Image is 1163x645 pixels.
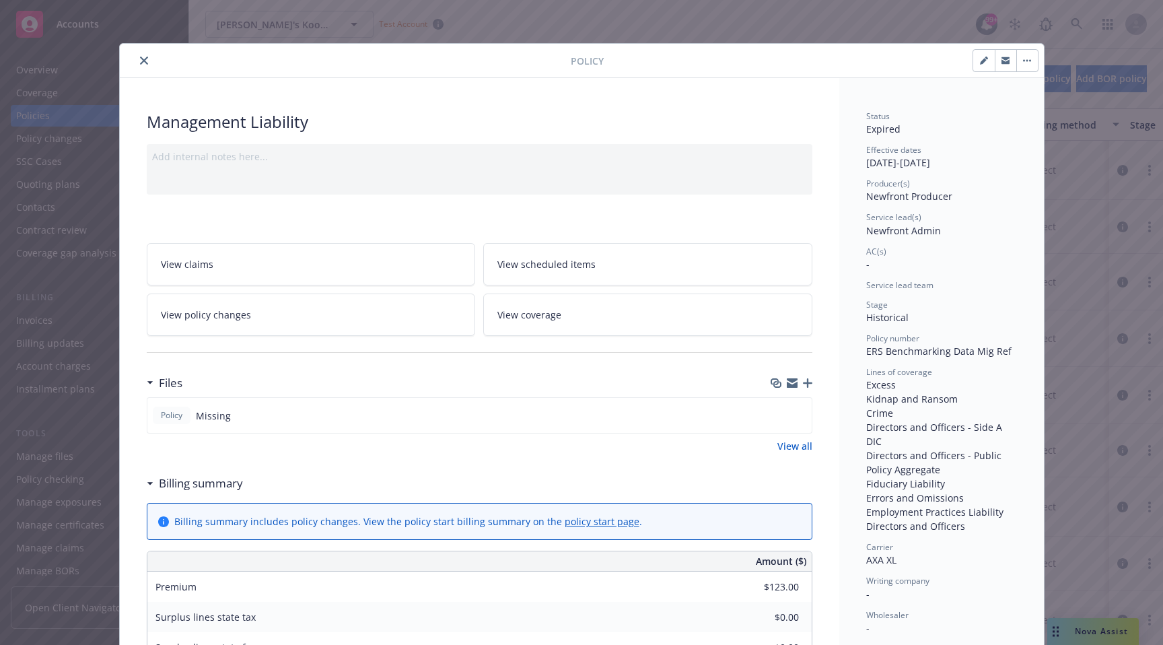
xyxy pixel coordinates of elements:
span: Newfront Admin [866,224,941,237]
span: View policy changes [161,308,251,322]
span: Service lead team [866,279,933,291]
div: Directors and Officers [866,519,1017,533]
div: Employment Practices Liability [866,505,1017,519]
input: 0.00 [719,577,807,597]
span: ERS Benchmarking Data Mig Ref [866,345,1012,358]
span: Producer(s) [866,178,910,189]
span: - [866,258,870,271]
span: Amount ($) [756,554,806,568]
a: policy start page [565,515,639,528]
span: Policy [158,409,185,421]
span: AXA XL [866,553,896,566]
div: Excess [866,378,1017,392]
span: View scheduled items [497,257,596,271]
div: Fiduciary Liability [866,477,1017,491]
a: View policy changes [147,294,476,336]
span: Stage [866,299,888,310]
h3: Billing summary [159,475,243,492]
span: - [866,588,870,601]
span: Status [866,110,890,122]
div: Crime [866,406,1017,420]
a: View coverage [483,294,812,336]
span: AC(s) [866,246,886,257]
div: Directors and Officers - Public [866,448,1017,463]
span: View coverage [497,308,561,322]
span: Wholesaler [866,609,909,621]
span: Newfront Producer [866,190,952,203]
span: Writing company [866,575,929,586]
div: Billing summary includes policy changes. View the policy start billing summary on the . [174,514,642,529]
span: View claims [161,257,213,271]
span: Policy [571,54,604,68]
span: Premium [155,580,197,593]
div: Management Liability [147,110,812,133]
div: Errors and Omissions [866,491,1017,505]
div: Directors and Officers - Side A DIC [866,420,1017,448]
span: Policy number [866,333,919,344]
a: View claims [147,243,476,285]
div: Kidnap and Ransom [866,392,1017,406]
span: Missing [196,409,231,423]
div: Files [147,374,182,392]
div: Policy Aggregate [866,463,1017,477]
span: Expired [866,123,901,135]
span: Service lead(s) [866,211,921,223]
span: Lines of coverage [866,366,932,378]
button: close [136,53,152,69]
span: Historical [866,311,909,324]
span: Effective dates [866,144,921,156]
span: Surplus lines state tax [155,611,256,623]
div: [DATE] - [DATE] [866,144,1017,170]
div: Billing summary [147,475,243,492]
input: 0.00 [719,607,807,627]
span: - [866,621,870,634]
a: View scheduled items [483,243,812,285]
div: Add internal notes here... [152,149,807,164]
a: View all [777,439,812,453]
h3: Files [159,374,182,392]
span: Carrier [866,541,893,553]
